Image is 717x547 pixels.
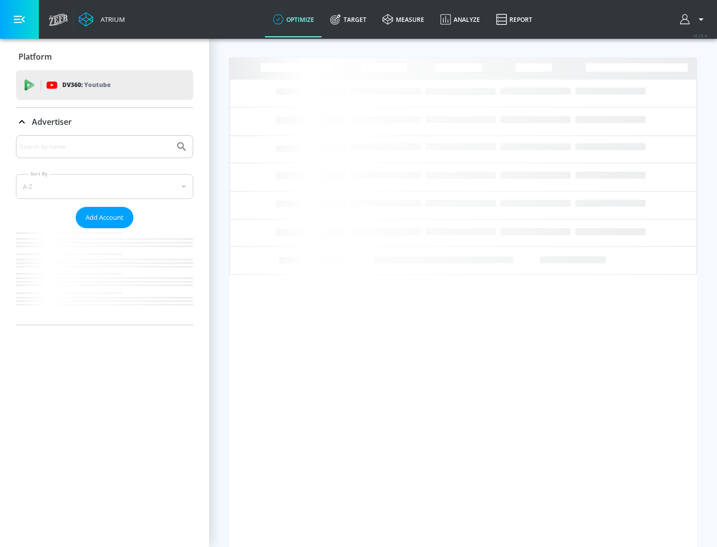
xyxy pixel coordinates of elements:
span: v 4.25.4 [693,33,707,38]
p: DV360: [62,80,111,91]
a: Analyze [432,1,488,37]
div: Atrium [97,15,125,24]
input: Search by name [20,140,171,153]
a: measure [374,1,432,37]
button: Add Account [76,207,133,228]
p: Advertiser [32,116,72,127]
div: Platform [16,43,193,71]
a: Report [488,1,540,37]
nav: list of Advertiser [16,228,193,325]
div: Advertiser [16,135,193,325]
span: Add Account [86,212,123,223]
a: Atrium [79,12,125,27]
div: Advertiser [16,108,193,136]
a: optimize [265,1,322,37]
p: Youtube [84,80,111,90]
div: A-Z [16,174,193,199]
label: Sort By [28,171,50,177]
div: DV360: Youtube [16,70,193,100]
a: Target [322,1,374,37]
p: Platform [18,51,52,62]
